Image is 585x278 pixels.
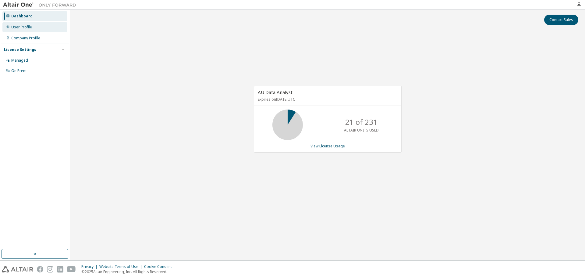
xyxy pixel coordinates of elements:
[11,14,33,19] div: Dashboard
[544,15,578,25] button: Contact Sales
[37,266,43,273] img: facebook.svg
[345,117,378,127] p: 21 of 231
[144,264,175,269] div: Cookie Consent
[99,264,144,269] div: Website Terms of Use
[57,266,63,273] img: linkedin.svg
[67,266,76,273] img: youtube.svg
[310,143,345,149] a: View License Usage
[2,266,33,273] img: altair_logo.svg
[4,47,36,52] div: License Settings
[11,68,27,73] div: On Prem
[11,58,28,63] div: Managed
[258,97,396,102] p: Expires on [DATE] UTC
[258,89,292,95] span: AU Data Analyst
[47,266,53,273] img: instagram.svg
[11,25,32,30] div: User Profile
[11,36,40,41] div: Company Profile
[344,128,379,133] p: ALTAIR UNITS USED
[81,269,175,274] p: © 2025 Altair Engineering, Inc. All Rights Reserved.
[3,2,79,8] img: Altair One
[81,264,99,269] div: Privacy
